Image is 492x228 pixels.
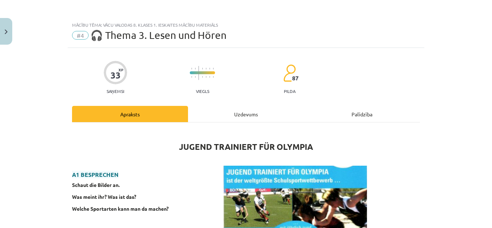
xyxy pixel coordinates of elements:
[72,205,169,212] strong: Welche Sportarten kann man da machen?
[72,171,118,178] span: A1 BESPRECHEN
[213,68,214,70] img: icon-short-line-57e1e144782c952c97e751825c79c345078a6d821885a25fce030b3d8c18986b.svg
[90,29,227,41] span: 🎧 Thema 3. Lesen und Hören
[209,68,210,70] img: icon-short-line-57e1e144782c952c97e751825c79c345078a6d821885a25fce030b3d8c18986b.svg
[202,76,203,78] img: icon-short-line-57e1e144782c952c97e751825c79c345078a6d821885a25fce030b3d8c18986b.svg
[72,31,89,40] span: #4
[111,70,121,80] div: 33
[196,89,209,94] p: Viegls
[72,106,188,122] div: Apraksts
[72,22,420,27] div: Mācību tēma: Vācu valodas 8. klases 1. ieskaites mācību materiāls
[213,76,214,78] img: icon-short-line-57e1e144782c952c97e751825c79c345078a6d821885a25fce030b3d8c18986b.svg
[292,75,299,81] span: 87
[195,76,196,78] img: icon-short-line-57e1e144782c952c97e751825c79c345078a6d821885a25fce030b3d8c18986b.svg
[118,68,123,72] span: XP
[202,68,203,70] img: icon-short-line-57e1e144782c952c97e751825c79c345078a6d821885a25fce030b3d8c18986b.svg
[195,68,196,70] img: icon-short-line-57e1e144782c952c97e751825c79c345078a6d821885a25fce030b3d8c18986b.svg
[206,76,206,78] img: icon-short-line-57e1e144782c952c97e751825c79c345078a6d821885a25fce030b3d8c18986b.svg
[179,142,313,152] strong: JUGEND TRAINIERT FÜR OLYMPIA
[5,30,8,34] img: icon-close-lesson-0947bae3869378f0d4975bcd49f059093ad1ed9edebbc8119c70593378902aed.svg
[304,106,420,122] div: Palīdzība
[283,64,296,82] img: students-c634bb4e5e11cddfef0936a35e636f08e4e9abd3cc4e673bd6f9a4125e45ecb1.svg
[191,68,192,70] img: icon-short-line-57e1e144782c952c97e751825c79c345078a6d821885a25fce030b3d8c18986b.svg
[206,68,206,70] img: icon-short-line-57e1e144782c952c97e751825c79c345078a6d821885a25fce030b3d8c18986b.svg
[209,76,210,78] img: icon-short-line-57e1e144782c952c97e751825c79c345078a6d821885a25fce030b3d8c18986b.svg
[284,89,295,94] p: pilda
[191,76,192,78] img: icon-short-line-57e1e144782c952c97e751825c79c345078a6d821885a25fce030b3d8c18986b.svg
[104,89,127,94] p: Saņemsi
[72,193,136,200] strong: Was meint ihr? Was ist das?
[188,106,304,122] div: Uzdevums
[72,182,120,188] strong: Schaut die Bilder an.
